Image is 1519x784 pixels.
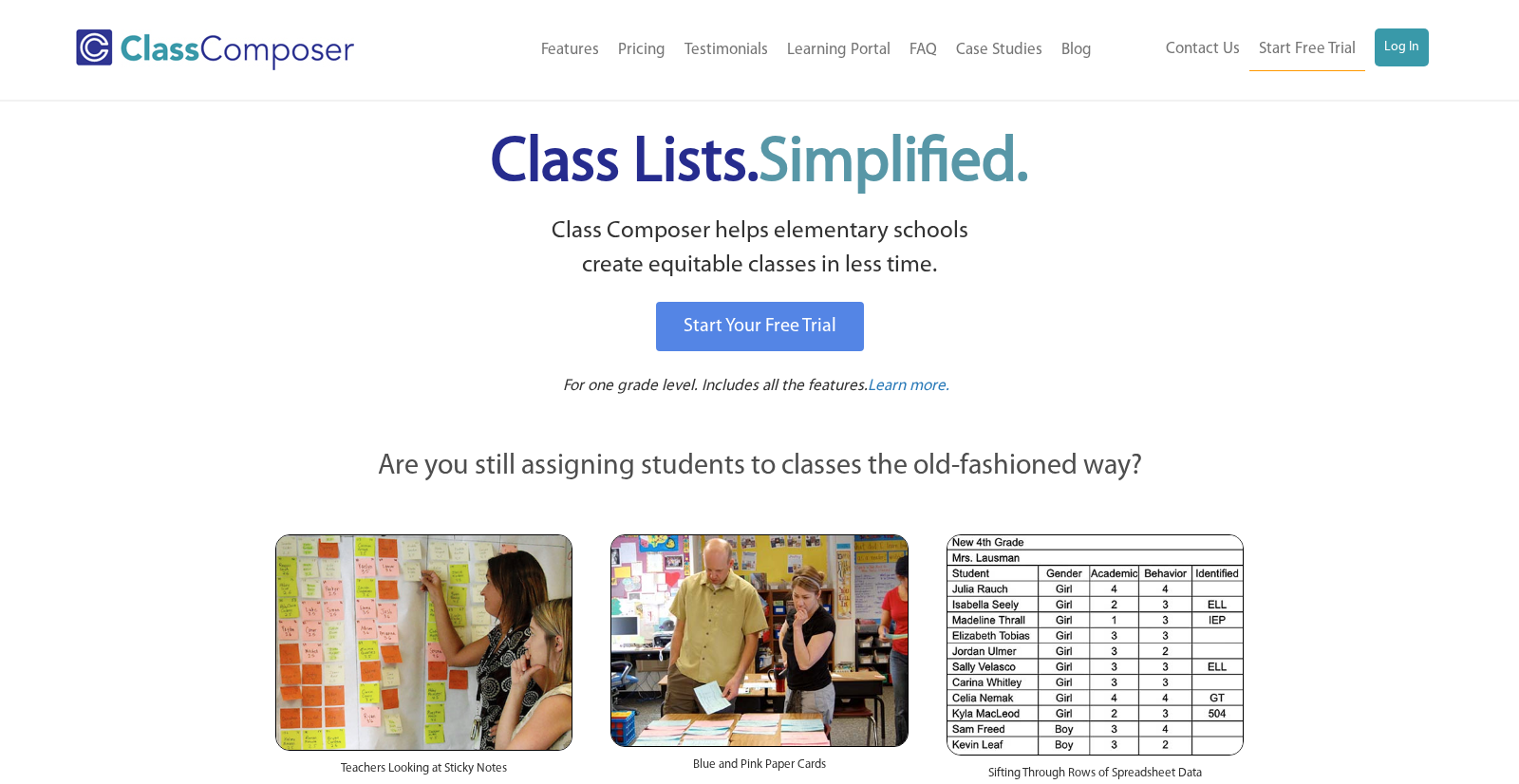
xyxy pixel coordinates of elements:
[491,133,1028,195] span: Class Lists.
[759,133,1028,195] span: Simplified.
[900,29,947,71] a: FAQ
[675,29,778,71] a: Testimonials
[947,534,1244,756] img: Spreadsheets
[76,29,354,70] img: Class Composer
[432,29,1101,71] nav: Header Menu
[610,534,908,746] img: Blue and Pink Paper Cards
[868,375,949,399] a: Learn more.
[275,534,572,751] img: Teachers Looking at Sticky Notes
[656,302,864,351] a: Start Your Free Trial
[1101,28,1429,71] nav: Header Menu
[272,215,1247,284] p: Class Composer helps elementary schools create equitable classes in less time.
[275,446,1244,488] p: Are you still assigning students to classes the old-fashioned way?
[1249,28,1365,71] a: Start Free Trial
[609,29,675,71] a: Pricing
[778,29,900,71] a: Learning Portal
[684,317,836,336] span: Start Your Free Trial
[947,29,1052,71] a: Case Studies
[1052,29,1101,71] a: Blog
[563,378,868,394] span: For one grade level. Includes all the features.
[1375,28,1429,66] a: Log In
[868,378,949,394] span: Learn more.
[532,29,609,71] a: Features
[1156,28,1249,70] a: Contact Us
